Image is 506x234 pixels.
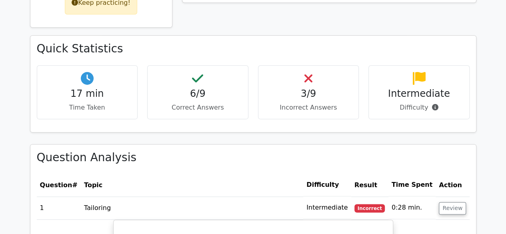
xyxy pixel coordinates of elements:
[37,151,470,164] h3: Question Analysis
[439,202,466,214] button: Review
[388,174,436,196] th: Time Spent
[375,103,463,112] p: Difficulty
[388,196,436,219] td: 0:28 min.
[265,88,352,100] h4: 3/9
[44,88,131,100] h4: 17 min
[44,103,131,112] p: Time Taken
[303,196,351,219] td: Intermediate
[303,174,351,196] th: Difficulty
[154,103,242,112] p: Correct Answers
[351,174,388,196] th: Result
[37,174,81,196] th: #
[354,204,385,212] span: Incorrect
[436,174,469,196] th: Action
[265,103,352,112] p: Incorrect Answers
[40,181,72,189] span: Question
[81,174,303,196] th: Topic
[375,88,463,100] h4: Intermediate
[37,42,470,56] h3: Quick Statistics
[37,196,81,219] td: 1
[81,196,303,219] td: Tailoring
[154,88,242,100] h4: 6/9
